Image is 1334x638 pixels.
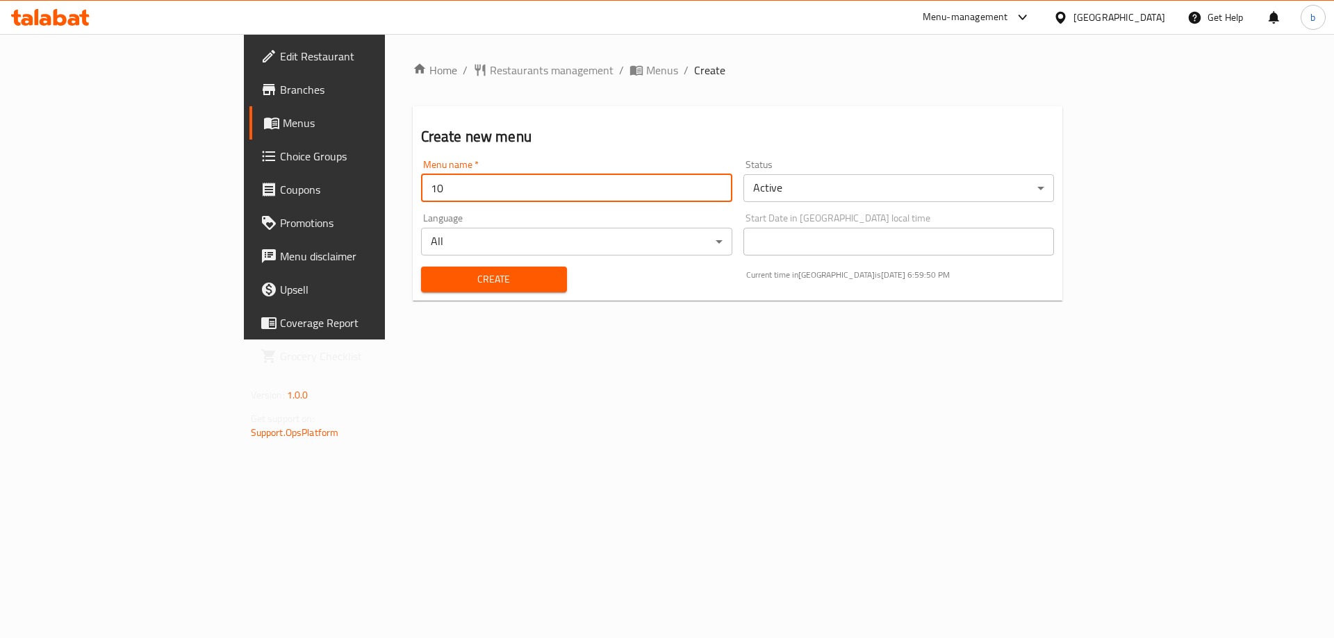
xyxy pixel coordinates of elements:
button: Create [421,267,567,292]
span: Upsell [280,281,456,298]
span: Get support on: [251,410,315,428]
div: Menu-management [923,9,1008,26]
h2: Create new menu [421,126,1055,147]
span: Coverage Report [280,314,456,331]
a: Menu disclaimer [249,240,467,273]
div: [GEOGRAPHIC_DATA] [1073,10,1165,25]
span: Choice Groups [280,148,456,165]
input: Please enter Menu name [421,174,732,202]
a: Coverage Report [249,306,467,339]
span: b [1310,10,1315,25]
span: Edit Restaurant [280,48,456,65]
nav: breadcrumb [413,62,1063,78]
span: Menus [646,62,678,78]
a: Support.OpsPlatform [251,423,339,442]
span: Grocery Checklist [280,348,456,364]
span: Promotions [280,215,456,231]
span: Coupons [280,181,456,198]
a: Edit Restaurant [249,40,467,73]
li: / [619,62,624,78]
a: Upsell [249,273,467,306]
a: Promotions [249,206,467,240]
span: Menus [283,115,456,131]
span: Branches [280,81,456,98]
a: Coupons [249,173,467,206]
span: Version: [251,386,285,404]
span: Create [432,271,556,288]
span: Restaurants management [490,62,614,78]
span: Create [694,62,725,78]
a: Choice Groups [249,140,467,173]
a: Branches [249,73,467,106]
a: Restaurants management [473,62,614,78]
span: 1.0.0 [287,386,308,404]
a: Menus [629,62,678,78]
span: Menu disclaimer [280,248,456,265]
a: Grocery Checklist [249,339,467,373]
a: Menus [249,106,467,140]
div: All [421,228,732,255]
li: / [684,62,689,78]
div: Active [743,174,1055,202]
p: Current time in [GEOGRAPHIC_DATA] is [DATE] 6:59:50 PM [746,269,1055,281]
